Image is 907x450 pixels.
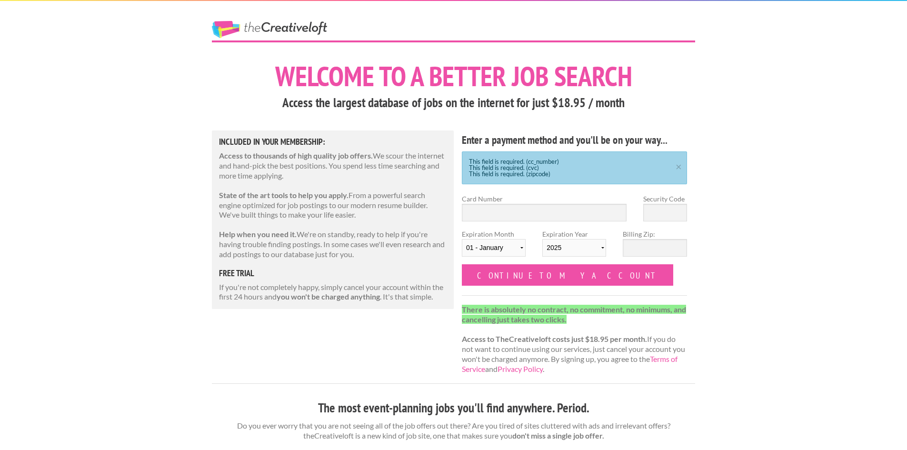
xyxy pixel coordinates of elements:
a: The Creative Loft [212,21,327,38]
h1: Welcome to a better job search [212,62,695,90]
p: We're on standby, ready to help if you're having trouble finding postings. In some cases we'll ev... [219,230,447,259]
h3: Access the largest database of jobs on the internet for just $18.95 / month [212,94,695,112]
label: Card Number [462,194,627,204]
label: Expiration Month [462,229,526,264]
p: From a powerful search engine optimized for job postings to our modern resume builder. We've buil... [219,190,447,220]
strong: There is absolutely no contract, no commitment, no minimums, and cancelling just takes two clicks. [462,305,686,324]
strong: don't miss a single job offer. [512,431,604,440]
div: This field is required. (cc_number) This field is required. (cvc) This field is required. (zipcode) [462,151,687,184]
select: Expiration Year [542,239,606,257]
strong: Help when you need it. [219,230,297,239]
input: Continue to my account [462,264,673,286]
label: Security Code [643,194,687,204]
label: Billing Zip: [623,229,687,239]
strong: Access to thousands of high quality job offers. [219,151,373,160]
p: If you do not want to continue using our services, just cancel your account you won't be charged ... [462,305,687,374]
strong: State of the art tools to help you apply. [219,190,349,200]
strong: you won't be charged anything [277,292,380,301]
p: If you're not completely happy, simply cancel your account within the first 24 hours and . It's t... [219,282,447,302]
p: We scour the internet and hand-pick the best positions. You spend less time searching and more ti... [219,151,447,180]
a: Terms of Service [462,354,678,373]
select: Expiration Month [462,239,526,257]
a: × [673,162,685,169]
a: Privacy Policy [498,364,543,373]
label: Expiration Year [542,229,606,264]
h3: The most event-planning jobs you'll find anywhere. Period. [212,399,695,417]
h4: Enter a payment method and you'll be on your way... [462,132,687,148]
strong: Access to TheCreativeloft costs just $18.95 per month. [462,334,647,343]
h5: free trial [219,269,447,278]
h5: Included in Your Membership: [219,138,447,146]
